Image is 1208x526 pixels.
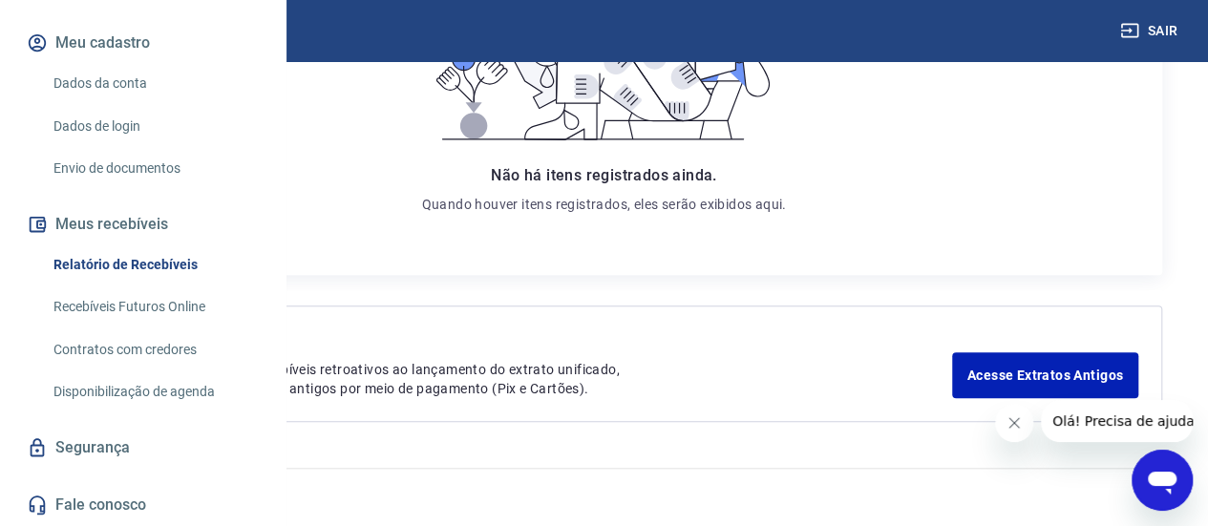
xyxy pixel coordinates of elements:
a: Dados da conta [46,64,263,103]
a: Recebíveis Futuros Online [46,287,263,326]
p: 2025 © [46,484,1162,504]
p: Quando houver itens registrados, eles serão exibidos aqui. [421,195,786,214]
button: Meus recebíveis [23,203,263,245]
iframe: Fechar mensagem [995,404,1033,442]
p: Extratos Antigos [95,329,952,352]
a: Fale conosco [23,484,263,526]
a: Disponibilização de agenda [46,372,263,411]
a: Envio de documentos [46,149,263,188]
a: Acesse Extratos Antigos [952,352,1138,398]
a: Segurança [23,427,263,469]
a: Dados de login [46,107,263,146]
p: Para ver lançamentos de recebíveis retroativos ao lançamento do extrato unificado, você pode aces... [95,360,952,398]
iframe: Mensagem da empresa [1041,400,1193,442]
span: Não há itens registrados ainda. [491,166,716,184]
span: Olá! Precisa de ajuda? [11,13,160,29]
iframe: Botão para abrir a janela de mensagens [1132,450,1193,511]
button: Sair [1116,13,1185,49]
a: Relatório de Recebíveis [46,245,263,284]
button: Meu cadastro [23,22,263,64]
a: Contratos com credores [46,330,263,369]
